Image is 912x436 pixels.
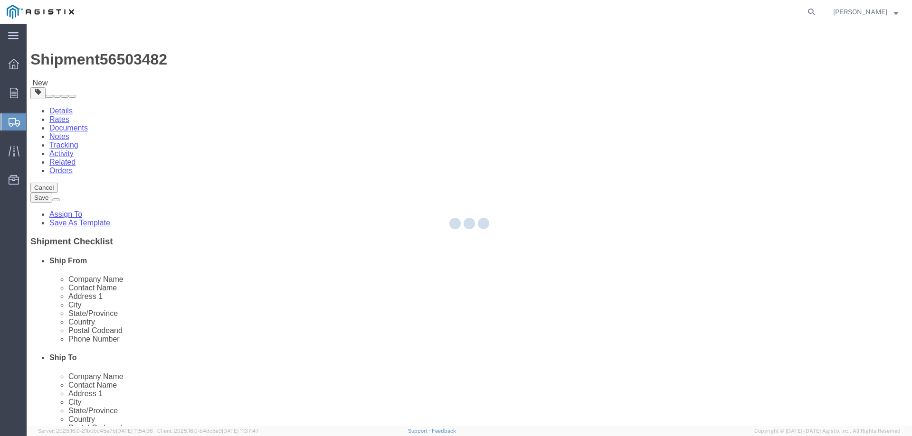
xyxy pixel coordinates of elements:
a: Feedback [432,428,456,434]
span: [DATE] 11:37:47 [222,428,259,434]
span: Client: 2025.16.0-b4dc8a9 [157,428,259,434]
button: [PERSON_NAME] [833,6,899,18]
span: [DATE] 11:54:36 [116,428,153,434]
span: Stephanie Fafalios-Beech [833,7,887,17]
img: logo [7,5,74,19]
a: Support [408,428,432,434]
span: Server: 2025.16.0-21b0bc45e7b [38,428,153,434]
span: Copyright © [DATE]-[DATE] Agistix Inc., All Rights Reserved [754,427,901,435]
